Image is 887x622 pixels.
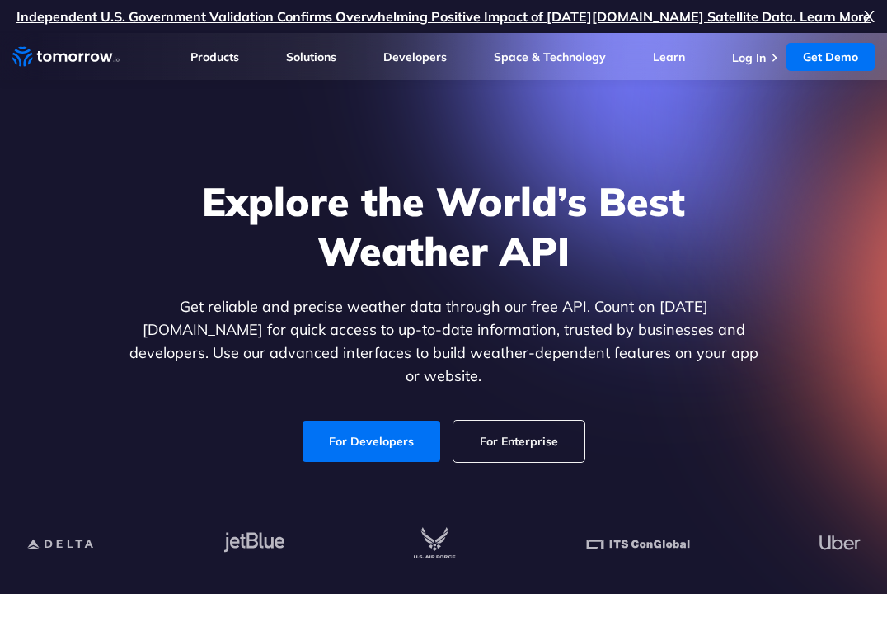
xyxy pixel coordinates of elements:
[303,421,440,462] a: For Developers
[494,49,606,64] a: Space & Technology
[286,49,336,64] a: Solutions
[453,421,584,462] a: For Enterprise
[732,50,766,65] a: Log In
[190,49,239,64] a: Products
[383,49,447,64] a: Developers
[16,8,871,25] a: Independent U.S. Government Validation Confirms Overwhelming Positive Impact of [DATE][DOMAIN_NAM...
[12,45,120,69] a: Home link
[653,49,685,64] a: Learn
[786,43,875,71] a: Get Demo
[125,295,762,388] p: Get reliable and precise weather data through our free API. Count on [DATE][DOMAIN_NAME] for quic...
[125,177,762,276] h1: Explore the World’s Best Weather API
